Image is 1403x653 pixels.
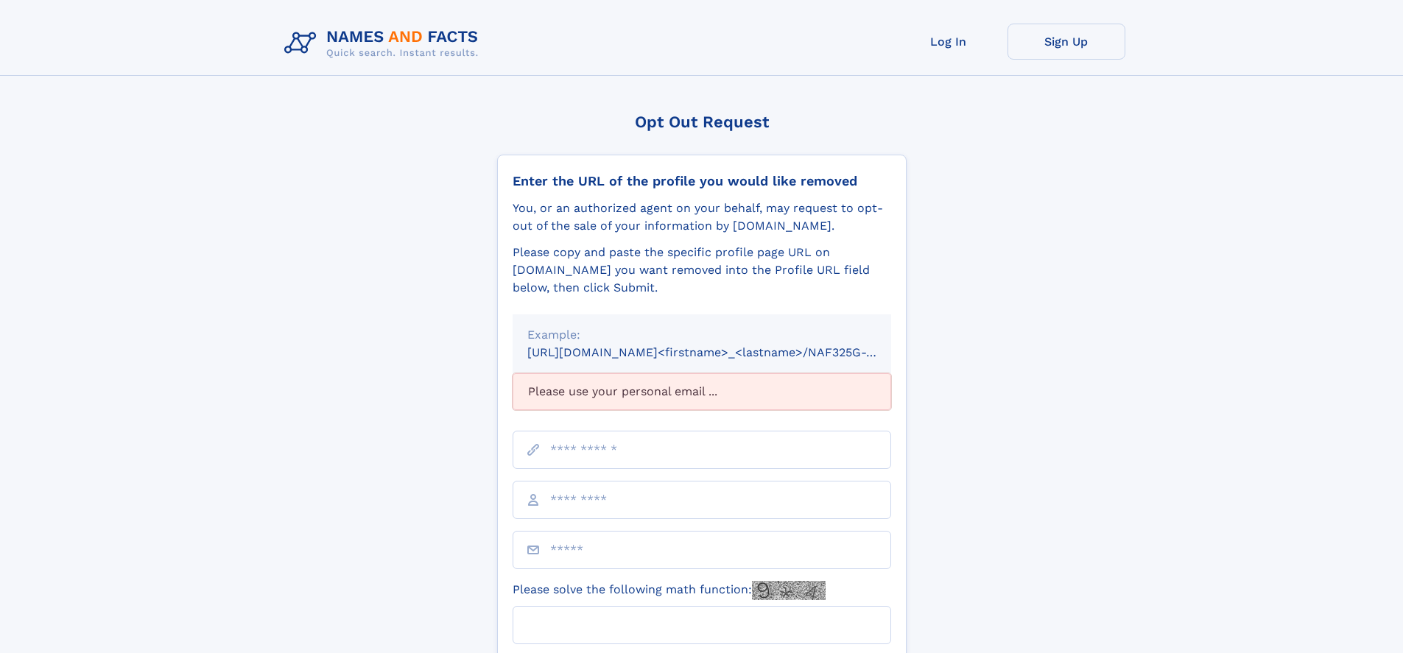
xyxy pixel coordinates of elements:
div: Enter the URL of the profile you would like removed [513,173,891,189]
div: Please use your personal email ... [513,373,891,410]
div: Example: [527,326,876,344]
div: You, or an authorized agent on your behalf, may request to opt-out of the sale of your informatio... [513,200,891,235]
div: Please copy and paste the specific profile page URL on [DOMAIN_NAME] you want removed into the Pr... [513,244,891,297]
small: [URL][DOMAIN_NAME]<firstname>_<lastname>/NAF325G-xxxxxxxx [527,345,919,359]
a: Sign Up [1008,24,1125,60]
img: Logo Names and Facts [278,24,490,63]
label: Please solve the following math function: [513,581,826,600]
a: Log In [890,24,1008,60]
div: Opt Out Request [497,113,907,131]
